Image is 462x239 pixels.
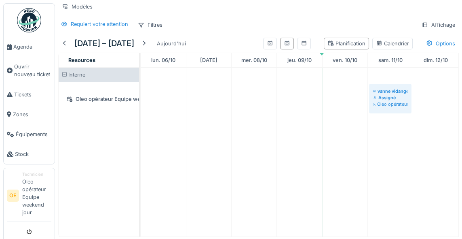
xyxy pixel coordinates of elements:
[422,38,459,49] div: Options
[22,171,51,220] li: Oleo opérateur Equipe weekend jour
[418,19,459,31] div: Affichage
[134,19,166,31] div: Filtres
[63,94,134,104] div: Oleo opérateur Equipe weekend jour
[376,40,409,47] div: Calendrier
[71,20,128,28] div: Requiert votre attention
[376,55,405,66] a: 11 octobre 2025
[239,55,269,66] a: 8 octobre 2025
[373,101,407,107] div: Oleo opérateur Equipe weekend jour
[14,91,51,98] span: Tickets
[149,55,177,66] a: 6 octobre 2025
[7,190,19,202] li: OE
[373,94,407,101] div: Assigné
[285,55,314,66] a: 9 octobre 2025
[198,55,219,66] a: 7 octobre 2025
[22,171,51,177] div: Technicien
[7,171,51,222] a: OE TechnicienOleo opérateur Equipe weekend jour
[422,55,450,66] a: 12 octobre 2025
[4,124,55,144] a: Équipements
[4,105,55,124] a: Zones
[15,150,51,158] span: Stock
[4,144,55,164] a: Stock
[14,63,51,78] span: Ouvrir nouveau ticket
[74,38,134,48] h5: [DATE] – [DATE]
[68,72,85,78] span: Interne
[13,111,51,118] span: Zones
[4,57,55,84] a: Ouvrir nouveau ticket
[13,43,51,51] span: Agenda
[58,1,96,13] div: Modèles
[68,57,95,63] span: Resources
[17,8,41,32] img: Badge_color-CXgf-gQk.svg
[373,88,407,94] div: vanne vidange ventilateur oxydeur
[16,130,51,138] span: Équipements
[154,38,189,49] div: Aujourd'hui
[327,40,365,47] div: Planification
[331,55,359,66] a: 10 octobre 2025
[4,37,55,57] a: Agenda
[4,85,55,105] a: Tickets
